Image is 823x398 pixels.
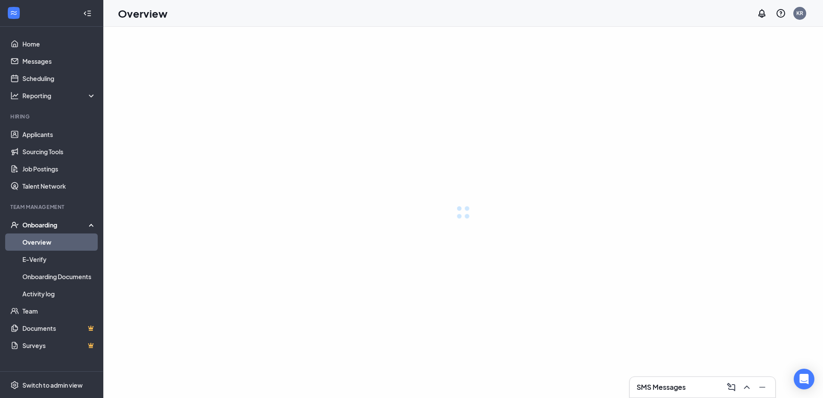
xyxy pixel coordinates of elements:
div: Switch to admin view [22,381,83,389]
a: Scheduling [22,70,96,87]
button: ChevronUp [739,380,753,394]
button: ComposeMessage [724,380,737,394]
svg: Analysis [10,91,19,100]
svg: ChevronUp [742,382,752,392]
svg: WorkstreamLogo [9,9,18,17]
svg: UserCheck [10,221,19,229]
a: DocumentsCrown [22,320,96,337]
svg: QuestionInfo [776,8,786,19]
div: Open Intercom Messenger [794,369,814,389]
svg: Notifications [757,8,767,19]
div: Onboarding [22,221,96,229]
a: Sourcing Tools [22,143,96,160]
div: KR [796,9,803,17]
h3: SMS Messages [637,382,686,392]
a: E-Verify [22,251,96,268]
a: Onboarding Documents [22,268,96,285]
svg: ComposeMessage [726,382,736,392]
a: SurveysCrown [22,337,96,354]
button: Minimize [755,380,768,394]
a: Talent Network [22,177,96,195]
div: Team Management [10,203,94,211]
a: Applicants [22,126,96,143]
svg: Minimize [757,382,767,392]
a: Messages [22,53,96,70]
a: Overview [22,233,96,251]
a: Job Postings [22,160,96,177]
svg: Settings [10,381,19,389]
h1: Overview [118,6,167,21]
a: Activity log [22,285,96,302]
a: Home [22,35,96,53]
svg: Collapse [83,9,92,18]
div: Hiring [10,113,94,120]
div: Reporting [22,91,96,100]
a: Team [22,302,96,320]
